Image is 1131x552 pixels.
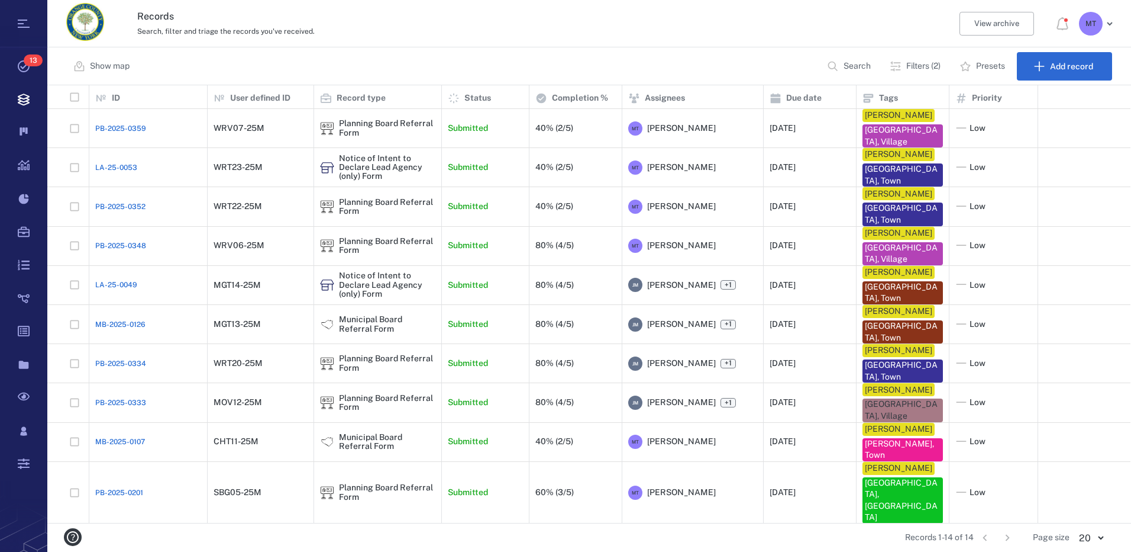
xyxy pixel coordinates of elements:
p: Show map [90,60,130,72]
div: 60% (3/5) [535,488,574,497]
div: WRT22-25M [214,202,262,211]
div: [PERSON_NAME] [865,149,932,161]
p: Submitted [448,436,488,448]
div: MGT14-25M [214,281,261,290]
img: icon Municipal Board Referral Form [320,435,334,449]
div: J M [628,396,642,410]
p: Status [464,92,491,104]
div: Planning Board Referral Form [339,237,435,255]
div: Municipal Board Referral Form [320,317,334,332]
span: [PERSON_NAME] [647,280,716,291]
a: MB-2025-0126 [95,319,146,330]
span: PB-2025-0352 [95,201,146,212]
p: Submitted [448,397,488,409]
div: Notice of Intent to Declare Lead Agency (only) Form [320,278,334,292]
div: [DATE] [770,124,796,133]
div: [PERSON_NAME] [865,188,932,200]
div: [GEOGRAPHIC_DATA], Village [865,124,941,147]
div: 40% (2/5) [535,124,573,133]
div: [DATE] [770,163,796,172]
span: Low [970,358,985,370]
div: 80% (4/5) [535,320,574,329]
span: PB-2025-0201 [95,487,143,498]
img: icon Planning Board Referral Form [320,486,334,500]
span: +1 [722,319,734,329]
span: [PERSON_NAME] [647,397,716,409]
span: +1 [722,398,734,408]
span: LA-25-0049 [95,280,137,290]
div: [GEOGRAPHIC_DATA], Village [865,242,941,265]
div: J M [628,317,642,332]
div: [DATE] [770,398,796,407]
span: Help [27,8,51,19]
p: Filters (2) [906,60,941,72]
span: +1 [720,359,736,368]
div: [PERSON_NAME] [865,227,932,239]
span: +1 [720,320,736,329]
span: Search, filter and triage the records you've received. [137,27,315,36]
p: Submitted [448,358,488,370]
div: WRT23-25M [214,163,263,172]
div: SBG05-25M [214,488,261,497]
div: Planning Board Referral Form [320,239,334,253]
span: Low [970,487,985,499]
img: icon Municipal Board Referral Form [320,317,334,332]
div: Planning Board Referral Form [320,486,334,500]
div: 80% (4/5) [535,359,574,368]
div: [DATE] [770,202,796,211]
div: 80% (4/5) [535,281,574,290]
span: [PERSON_NAME] [647,201,716,213]
div: [DATE] [770,320,796,329]
div: [PERSON_NAME] [865,463,932,474]
div: Planning Board Referral Form [339,483,435,502]
div: [PERSON_NAME] [865,306,932,317]
p: Submitted [448,487,488,499]
p: Assignees [645,92,685,104]
div: [PERSON_NAME] [865,384,932,396]
p: User defined ID [230,92,290,104]
img: Orange County Planning Department logo [66,3,104,41]
span: [PERSON_NAME] [647,162,716,174]
button: help [59,524,86,551]
div: Municipal Board Referral Form [339,315,435,333]
img: icon Planning Board Referral Form [320,200,334,214]
div: J M [628,278,642,292]
div: Planning Board Referral Form [320,200,334,214]
div: Planning Board Referral Form [339,354,435,373]
span: PB-2025-0333 [95,397,146,408]
a: MB-2025-0107 [95,437,145,447]
p: ID [112,92,120,104]
p: Submitted [448,319,488,330]
img: icon Planning Board Referral Form [320,396,334,410]
div: [GEOGRAPHIC_DATA], [GEOGRAPHIC_DATA] [865,477,941,524]
p: Due date [786,92,822,104]
span: Low [970,436,985,448]
div: M T [628,486,642,500]
a: PB-2025-0334 [95,358,146,369]
button: Filters (2) [883,52,950,81]
span: [PERSON_NAME] [647,123,716,134]
p: Search [844,60,871,72]
div: [PERSON_NAME], Town [865,438,941,461]
a: Go home [66,3,104,45]
p: Submitted [448,201,488,213]
a: PB-2025-0348 [95,240,146,251]
div: [DATE] [770,488,796,497]
span: Low [970,397,985,409]
p: Submitted [448,280,488,291]
span: +1 [720,398,736,407]
div: Planning Board Referral Form [339,119,435,137]
div: 80% (4/5) [535,398,574,407]
div: [PERSON_NAME] [865,345,932,357]
span: +1 [722,280,734,290]
p: Presets [976,60,1005,72]
div: [GEOGRAPHIC_DATA], Town [865,203,941,226]
button: View archive [959,12,1034,36]
button: Add record [1017,52,1112,81]
div: Planning Board Referral Form [339,198,435,216]
span: Low [970,319,985,330]
img: icon Planning Board Referral Form [320,357,334,371]
span: Low [970,201,985,213]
